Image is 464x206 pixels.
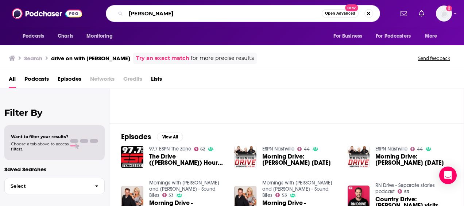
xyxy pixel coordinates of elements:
[12,7,82,20] img: Podchaser - Follow, Share and Rate Podcasts
[58,73,81,88] a: Episodes
[322,9,359,18] button: Open AdvancedNew
[371,29,421,43] button: open menu
[136,54,189,62] a: Try an exact match
[121,146,143,168] img: The Drive (Scott Hasting) Hour Two 6 - 5-23
[348,146,370,168] img: Morning Drive: Scott Burnside 07-02-18
[333,31,362,41] span: For Business
[446,5,452,11] svg: Add a profile image
[262,180,332,198] a: Mornings with Mike and Meg - Sound Bites
[398,7,410,20] a: Show notifications dropdown
[86,31,112,41] span: Monitoring
[416,55,452,61] button: Send feedback
[404,190,409,194] span: 53
[410,147,423,151] a: 44
[436,5,452,22] span: Logged in as amoscac10
[436,5,452,22] button: Show profile menu
[398,189,409,194] a: 53
[436,5,452,22] img: User Profile
[297,147,310,151] a: 44
[18,29,54,43] button: open menu
[53,29,78,43] a: Charts
[191,54,254,62] span: for more precise results
[121,132,151,141] h2: Episodes
[304,148,310,151] span: 44
[234,146,256,168] img: Morning Drive: Scott Rabalias 07-13-18
[9,73,16,88] a: All
[420,29,446,43] button: open menu
[149,153,226,166] a: The Drive (Scott Hasting) Hour Two 6 - 5-23
[149,146,191,152] a: 97.7 ESPN The Zone
[5,184,89,188] span: Select
[262,153,339,166] span: Morning Drive: [PERSON_NAME] [DATE]
[417,148,423,151] span: 44
[149,153,226,166] span: The Drive ([PERSON_NAME]) Hour Two 6 - 5-23
[90,73,115,88] span: Networks
[275,193,287,197] a: 53
[375,146,407,152] a: ESPN Nashville
[24,55,42,62] h3: Search
[194,147,205,151] a: 62
[126,8,322,19] input: Search podcasts, credits, & more...
[375,153,452,166] a: Morning Drive: Scott Burnside 07-02-18
[4,166,105,173] p: Saved Searches
[4,107,105,118] h2: Filter By
[58,31,73,41] span: Charts
[11,141,69,152] span: Choose a tab above to access filters.
[325,12,355,15] span: Open Advanced
[416,7,427,20] a: Show notifications dropdown
[121,132,183,141] a: EpisodesView All
[106,5,380,22] div: Search podcasts, credits, & more...
[157,133,183,141] button: View All
[262,146,294,152] a: ESPN Nashville
[262,153,339,166] a: Morning Drive: Scott Rabalias 07-13-18
[425,31,437,41] span: More
[200,148,205,151] span: 62
[282,194,287,197] span: 53
[81,29,122,43] button: open menu
[24,73,49,88] a: Podcasts
[23,31,44,41] span: Podcasts
[51,55,130,62] h3: drive on with [PERSON_NAME]
[439,167,457,184] div: Open Intercom Messenger
[123,73,142,88] span: Credits
[169,194,174,197] span: 53
[151,73,162,88] a: Lists
[4,178,105,194] button: Select
[375,153,452,166] span: Morning Drive: [PERSON_NAME] [DATE]
[162,193,174,197] a: 53
[149,180,219,198] a: Mornings with Mike and Meg - Sound Bites
[11,134,69,139] span: Want to filter your results?
[328,29,371,43] button: open menu
[375,182,435,195] a: RN Drive - Separate stories podcast
[376,31,411,41] span: For Podcasters
[345,4,358,11] span: New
